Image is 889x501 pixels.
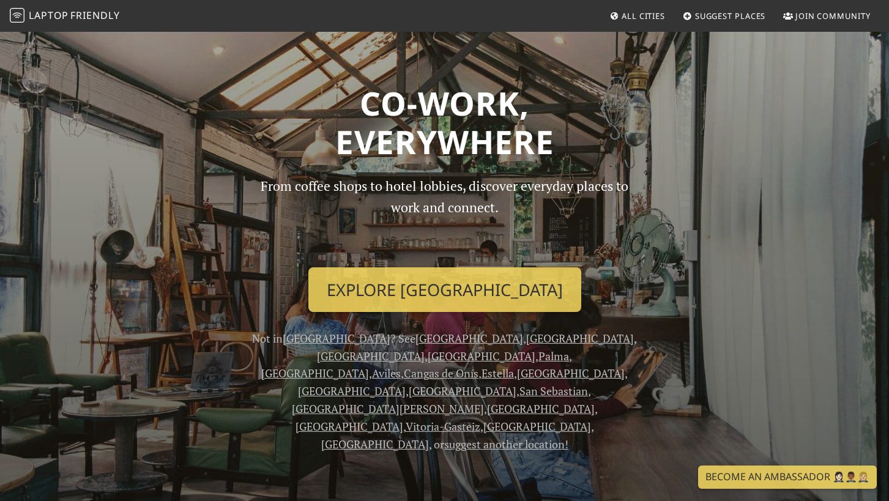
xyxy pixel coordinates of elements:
a: LaptopFriendly LaptopFriendly [10,6,120,27]
p: From coffee shops to hotel lobbies, discover everyday places to work and connect. [250,176,639,257]
a: Vitoria-Gasteiz [406,419,480,434]
a: [GEOGRAPHIC_DATA] [526,331,634,346]
span: Not in ? See , , , , , , , , , , , , , , , , , , , or [252,331,637,451]
a: Join Community [778,5,876,27]
span: Suggest Places [695,10,766,21]
a: [GEOGRAPHIC_DATA] [517,366,625,380]
a: [GEOGRAPHIC_DATA] [296,419,403,434]
span: Friendly [70,9,119,22]
a: [GEOGRAPHIC_DATA] [261,366,369,380]
span: All Cities [622,10,665,21]
h1: Co-work, Everywhere [48,84,841,161]
a: suggest another location! [444,437,568,451]
a: San Sebastian [519,384,588,398]
a: [GEOGRAPHIC_DATA] [415,331,523,346]
a: [GEOGRAPHIC_DATA] [409,384,516,398]
span: Join Community [795,10,871,21]
a: [GEOGRAPHIC_DATA] [298,384,406,398]
a: All Cities [604,5,670,27]
a: [GEOGRAPHIC_DATA] [283,331,390,346]
a: Explore [GEOGRAPHIC_DATA] [308,267,581,313]
a: Suggest Places [678,5,771,27]
a: Cangas de Onís [404,366,478,380]
span: Laptop [29,9,69,22]
a: [GEOGRAPHIC_DATA] [483,419,591,434]
a: Become an Ambassador 🤵🏻‍♀️🤵🏾‍♂️🤵🏼‍♀️ [698,466,877,489]
a: [GEOGRAPHIC_DATA][PERSON_NAME] [292,401,484,416]
a: [GEOGRAPHIC_DATA] [321,437,429,451]
a: [GEOGRAPHIC_DATA] [487,401,595,416]
a: [GEOGRAPHIC_DATA] [317,349,425,363]
a: [GEOGRAPHIC_DATA] [428,349,535,363]
a: Aviles [372,366,401,380]
a: Palma [538,349,569,363]
img: LaptopFriendly [10,8,24,23]
a: Estella [482,366,514,380]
